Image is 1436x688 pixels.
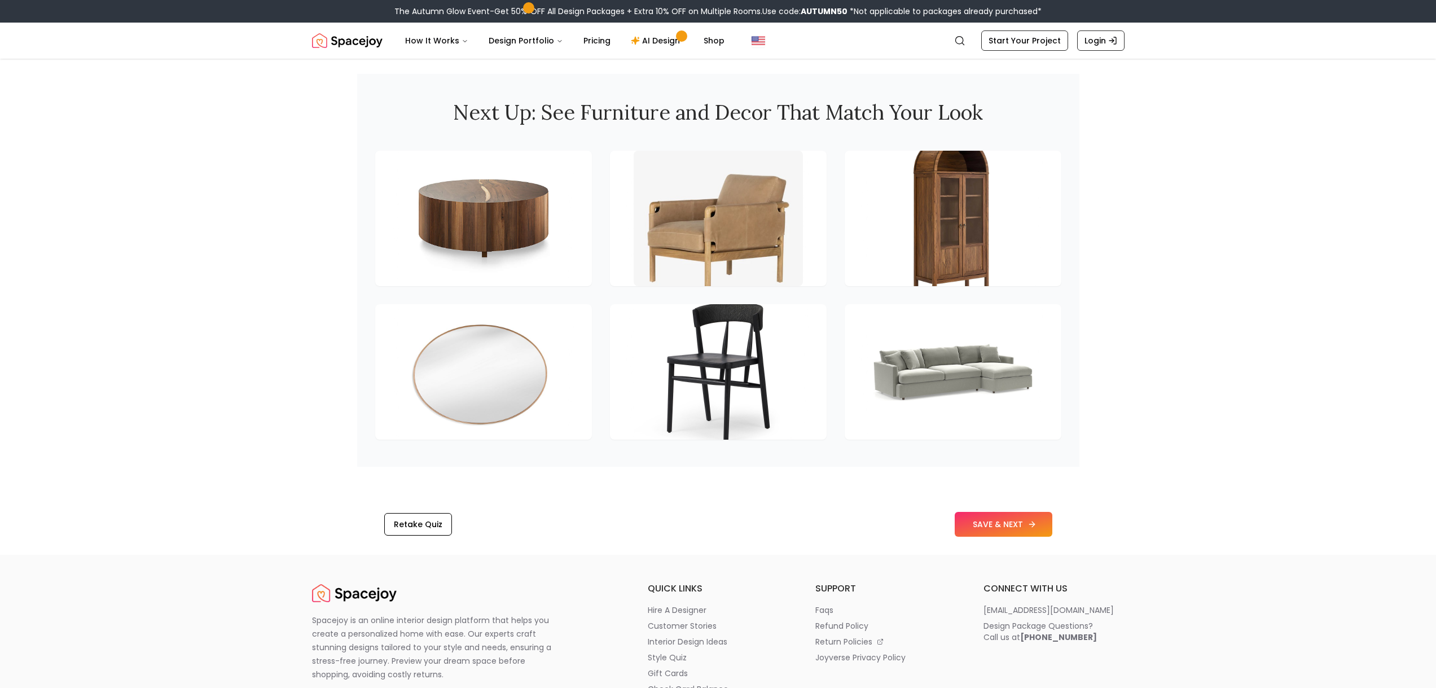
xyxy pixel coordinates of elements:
p: refund policy [815,620,868,632]
button: SAVE & NEXT [955,512,1052,537]
h6: support [815,582,956,595]
span: Use code: [762,6,847,17]
img: United States [752,34,765,47]
button: Design Portfolio [480,29,572,52]
img: Button Dining Chair [634,304,803,440]
img: Calvin Accent Mirror [399,304,568,440]
p: joyverse privacy policy [815,652,906,663]
a: [EMAIL_ADDRESS][DOMAIN_NAME] [983,604,1125,616]
button: How It Works [396,29,477,52]
img: Spacejoy Logo [312,582,397,604]
b: AUTUMN50 [801,6,847,17]
p: customer stories [648,620,717,632]
p: interior design ideas [648,636,727,647]
a: faqs [815,604,956,616]
a: style quiz [648,652,789,663]
div: Design Package Questions? Call us at [983,620,1097,643]
a: AI Design [622,29,692,52]
img: Spacejoy Logo [312,29,383,52]
p: gift cards [648,668,688,679]
a: refund policy [815,620,956,632]
button: Retake Quiz [384,513,452,536]
a: gift cards [648,668,789,679]
p: [EMAIL_ADDRESS][DOMAIN_NAME] [983,604,1114,616]
a: hire a designer [648,604,789,616]
h2: Next Up: See Furniture and Decor That Match Your Look [375,101,1061,124]
a: Spacejoy [312,582,397,604]
img: Dillon Natural Yukas Round Wood Coffee Table [399,151,568,286]
p: faqs [815,604,833,616]
h6: connect with us [983,582,1125,595]
div: The Autumn Glow Event-Get 50% OFF All Design Packages + Extra 10% OFF on Multiple Rooms. [394,6,1042,17]
img: Vari Chair [634,151,803,286]
a: Design Package Questions?Call us at[PHONE_NUMBER] [983,620,1125,643]
img: Teresa Tall Arched Storage Cabinet [868,151,1038,286]
a: joyverse privacy policy [815,652,956,663]
a: Login [1077,30,1125,51]
a: Pricing [574,29,620,52]
h6: quick links [648,582,789,595]
p: Spacejoy is an online interior design platform that helps you create a personalized home with eas... [312,613,565,681]
a: Shop [695,29,734,52]
a: return policies [815,636,956,647]
img: Lounge Deep 2 Piece Sectional Sofa Left Arm Sofa Right Arm Chaise [868,304,1038,440]
p: return policies [815,636,872,647]
p: style quiz [648,652,687,663]
p: hire a designer [648,604,706,616]
nav: Global [312,23,1125,59]
span: *Not applicable to packages already purchased* [847,6,1042,17]
a: interior design ideas [648,636,789,647]
a: Spacejoy [312,29,383,52]
nav: Main [396,29,734,52]
a: customer stories [648,620,789,632]
a: Start Your Project [981,30,1068,51]
b: [PHONE_NUMBER] [1020,632,1097,643]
